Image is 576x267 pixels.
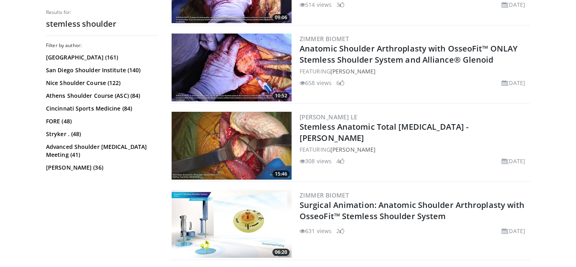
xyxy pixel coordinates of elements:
[336,79,344,87] li: 6
[300,67,528,75] div: FEATURING
[300,113,357,121] a: [PERSON_NAME] Le
[502,0,525,9] li: [DATE]
[46,53,156,61] a: [GEOGRAPHIC_DATA] (161)
[300,227,332,235] li: 631 views
[300,35,349,43] a: Zimmer Biomet
[46,130,156,138] a: Stryker . (48)
[46,143,156,159] a: Advanced Shoulder [MEDICAL_DATA] Meeting (41)
[172,190,292,258] img: 84e7f812-2061-4fff-86f6-cdff29f66ef4.300x170_q85_crop-smart_upscale.jpg
[300,200,525,222] a: Surgical Animation: Anatomic Shoulder Arthroplasty with OsseoFit™ Stemless Shoulder System
[46,105,156,113] a: Cincinnati Sports Medicine (84)
[172,190,292,258] a: 06:20
[330,67,376,75] a: [PERSON_NAME]
[272,170,290,178] span: 15:46
[300,79,332,87] li: 658 views
[172,34,292,101] img: 68921608-6324-4888-87da-a4d0ad613160.300x170_q85_crop-smart_upscale.jpg
[336,157,344,165] li: 4
[172,112,292,180] a: 15:46
[172,34,292,101] a: 10:52
[46,42,158,49] h3: Filter by author:
[300,121,468,143] a: Stemless Anatomic Total [MEDICAL_DATA] - [PERSON_NAME]
[46,9,158,16] p: Results for:
[336,227,344,235] li: 2
[46,79,156,87] a: Nice Shoulder Course (122)
[272,14,290,21] span: 09:06
[300,43,518,65] a: Anatomic Shoulder Arthroplasty with OsseoFit™ ONLAY Stemless Shoulder System and Alliance® Glenoid
[172,112,292,180] img: b196fbce-0b0e-4fad-a2fc-487a34c687bc.300x170_q85_crop-smart_upscale.jpg
[300,0,332,9] li: 514 views
[46,164,156,172] a: [PERSON_NAME] (36)
[300,191,349,199] a: Zimmer Biomet
[300,145,528,154] div: FEATURING
[46,19,158,29] h2: stemless shoulder
[502,227,525,235] li: [DATE]
[502,157,525,165] li: [DATE]
[272,249,290,256] span: 06:20
[336,0,344,9] li: 3
[330,146,376,153] a: [PERSON_NAME]
[272,92,290,99] span: 10:52
[46,92,156,100] a: Athens Shoulder Course (ASC) (84)
[502,79,525,87] li: [DATE]
[46,66,156,74] a: San Diego Shoulder Institute (140)
[46,117,156,125] a: FORE (48)
[300,157,332,165] li: 308 views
